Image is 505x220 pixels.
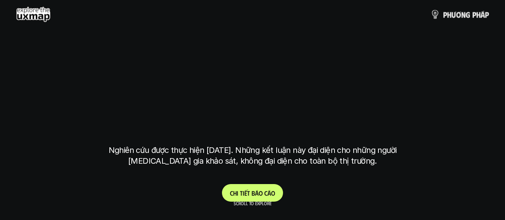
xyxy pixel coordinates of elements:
[271,189,275,197] span: o
[107,31,398,64] h1: phạm vi công việc của
[110,94,395,127] h1: tại [GEOGRAPHIC_DATA]
[456,10,461,19] span: ơ
[472,10,476,19] span: p
[461,10,465,19] span: n
[255,189,259,197] span: á
[240,189,243,197] span: t
[476,10,481,19] span: h
[447,10,452,19] span: h
[103,145,402,166] p: Nghiên cứu được thực hiện [DATE]. Những kết luận này đại diện cho những người [MEDICAL_DATA] gia ...
[252,189,255,197] span: b
[485,10,489,19] span: p
[233,189,237,197] span: h
[234,200,271,206] p: Scroll to explore
[237,189,238,197] span: i
[247,189,250,197] span: t
[465,10,470,19] span: g
[264,189,267,197] span: c
[481,10,485,19] span: á
[267,189,271,197] span: á
[230,189,233,197] span: C
[452,10,456,19] span: ư
[259,189,263,197] span: o
[244,189,247,197] span: ế
[222,184,283,202] a: Chitiếtbáocáo
[443,10,447,19] span: p
[430,6,489,22] a: phươngpháp
[243,189,244,197] span: i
